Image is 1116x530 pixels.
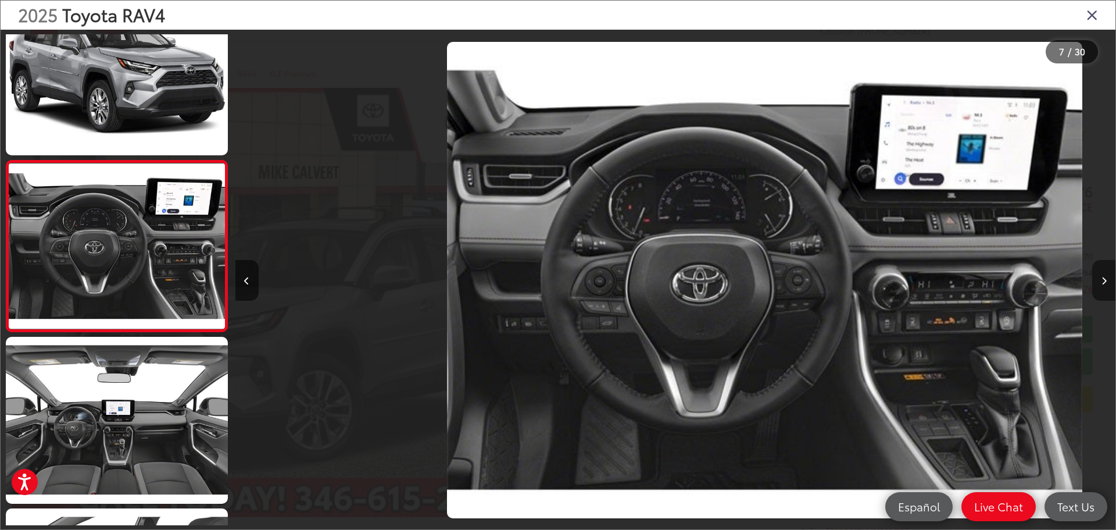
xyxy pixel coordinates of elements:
[1075,45,1085,58] span: 30
[1051,499,1100,514] span: Text Us
[885,492,953,521] a: Español
[18,2,58,27] span: 2025
[1059,45,1064,58] span: 7
[62,2,165,27] span: Toyota RAV4
[1067,48,1072,56] span: /
[3,335,230,505] img: 2025 Toyota RAV4 XLE Premium
[961,492,1036,521] a: Live Chat
[1086,7,1098,22] i: Close gallery
[6,163,227,329] img: 2025 Toyota RAV4 XLE Premium
[447,42,1082,519] img: 2025 Toyota RAV4 XLE Premium
[1092,260,1115,301] button: Next image
[892,499,946,514] span: Español
[1045,492,1107,521] a: Text Us
[235,260,259,301] button: Previous image
[968,499,1029,514] span: Live Chat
